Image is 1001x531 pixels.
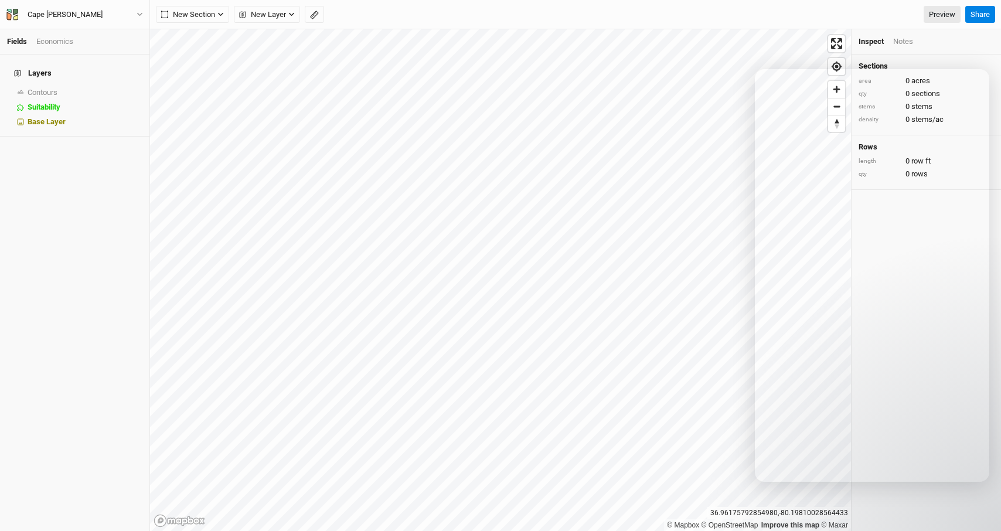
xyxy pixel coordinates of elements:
button: Find my location [828,58,845,75]
div: Inspect [859,36,884,47]
h4: Sections [859,62,994,71]
div: Notes [893,36,913,47]
button: Enter fullscreen [828,35,845,52]
span: Contours [28,88,57,97]
a: Improve this map [761,521,819,529]
span: Base Layer [28,117,66,126]
a: Mapbox logo [154,514,205,527]
div: Cape Floyd [28,9,103,21]
button: Cape [PERSON_NAME] [6,8,144,21]
button: New Layer [234,6,300,23]
a: Maxar [821,521,848,529]
a: Fields [7,37,27,46]
div: Cape [PERSON_NAME] [28,9,103,21]
a: Mapbox [667,521,699,529]
canvas: Map [150,29,851,531]
button: Share [965,6,995,23]
div: 36.96175792854980 , -80.19810028564433 [707,507,851,519]
button: New Section [156,6,229,23]
button: Shortcut: M [305,6,324,23]
span: New Section [161,9,215,21]
span: New Layer [239,9,286,21]
a: OpenStreetMap [702,521,758,529]
span: Suitability [28,103,60,111]
div: Contours [28,88,142,97]
h4: Layers [7,62,142,85]
a: Preview [924,6,961,23]
div: Base Layer [28,117,142,127]
iframe: Intercom live chat [755,69,989,482]
div: Economics [36,36,73,47]
iframe: Intercom live chat [961,491,989,519]
div: Suitability [28,103,142,112]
